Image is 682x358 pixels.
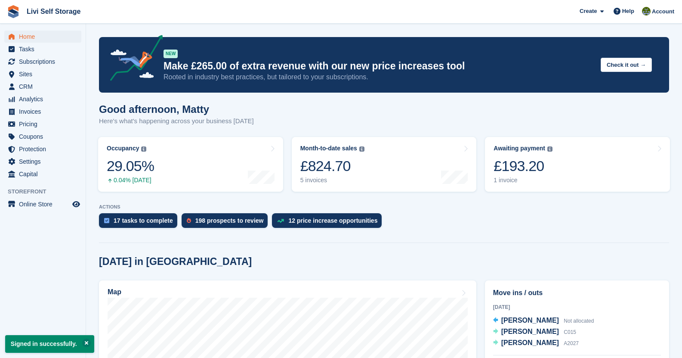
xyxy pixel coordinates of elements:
[99,204,669,210] p: ACTIONS
[4,68,81,80] a: menu
[4,143,81,155] a: menu
[547,146,552,152] img: icon-info-grey-7440780725fd019a000dd9b08b2336e03edf1995a4989e88bcd33f0948082b44.svg
[493,327,576,338] a: [PERSON_NAME] C015
[107,145,139,152] div: Occupancy
[187,218,191,223] img: prospect-51fa495bee0391a8d652442698ab0144808aea92771e9ea1ae160a38d050c398.svg
[19,168,71,180] span: Capital
[19,93,71,105] span: Analytics
[622,7,634,16] span: Help
[4,56,81,68] a: menu
[272,213,386,232] a: 12 price increase opportunities
[19,106,71,118] span: Invoices
[4,43,81,55] a: menu
[19,43,71,55] span: Tasks
[103,35,163,84] img: price-adjustments-announcement-icon-8257ccfd72463d97f412b2fc003d46551f7dbcb40ab6d574587a9cd5c0d94...
[19,143,71,155] span: Protection
[19,198,71,210] span: Online Store
[300,157,364,175] div: £824.70
[182,213,272,232] a: 198 prospects to review
[99,103,254,115] h1: Good afternoon, Matty
[277,219,284,223] img: price_increase_opportunities-93ffe204e8149a01c8c9dc8f82e8f89637d9d84a8eef4429ea346261dce0b2c0.svg
[108,288,121,296] h2: Map
[493,303,661,311] div: [DATE]
[19,56,71,68] span: Subscriptions
[164,60,594,72] p: Make £265.00 of extra revenue with our new price increases tool
[4,93,81,105] a: menu
[71,199,81,209] a: Preview store
[23,4,84,19] a: Livi Self Storage
[493,315,594,327] a: [PERSON_NAME] Not allocated
[359,146,364,152] img: icon-info-grey-7440780725fd019a000dd9b08b2336e03edf1995a4989e88bcd33f0948082b44.svg
[107,177,154,184] div: 0.04% [DATE]
[300,145,357,152] div: Month-to-date sales
[601,58,652,72] button: Check it out →
[19,156,71,168] span: Settings
[564,340,579,346] span: A2027
[99,213,182,232] a: 17 tasks to complete
[107,157,154,175] div: 29.05%
[99,116,254,126] p: Here's what's happening across your business [DATE]
[4,198,81,210] a: menu
[98,137,283,192] a: Occupancy 29.05% 0.04% [DATE]
[4,106,81,118] a: menu
[493,288,661,298] h2: Move ins / outs
[19,118,71,130] span: Pricing
[4,118,81,130] a: menu
[7,5,20,18] img: stora-icon-8386f47178a22dfd0bd8f6a31ec36ba5ce8667c1dd55bd0f319d3a0aa187defe.svg
[494,177,552,184] div: 1 invoice
[642,7,651,16] img: Matty Bulman
[564,318,594,324] span: Not allocated
[4,31,81,43] a: menu
[580,7,597,16] span: Create
[19,131,71,143] span: Coupons
[19,31,71,43] span: Home
[493,338,579,349] a: [PERSON_NAME] A2027
[4,156,81,168] a: menu
[114,217,173,224] div: 17 tasks to complete
[195,217,264,224] div: 198 prospects to review
[494,157,552,175] div: £193.20
[5,335,94,353] p: Signed in successfully.
[164,50,178,58] div: NEW
[4,81,81,93] a: menu
[19,68,71,80] span: Sites
[501,328,559,335] span: [PERSON_NAME]
[288,217,377,224] div: 12 price increase opportunities
[501,317,559,324] span: [PERSON_NAME]
[292,137,477,192] a: Month-to-date sales £824.70 5 invoices
[494,145,545,152] div: Awaiting payment
[652,7,674,16] span: Account
[8,187,86,196] span: Storefront
[99,256,252,268] h2: [DATE] in [GEOGRAPHIC_DATA]
[4,168,81,180] a: menu
[300,177,364,184] div: 5 invoices
[564,329,576,335] span: C015
[104,218,109,223] img: task-75834270c22a3079a89374b754ae025e5fb1db73e45f91037f5363f120a921f8.svg
[141,146,146,152] img: icon-info-grey-7440780725fd019a000dd9b08b2336e03edf1995a4989e88bcd33f0948082b44.svg
[501,339,559,346] span: [PERSON_NAME]
[164,72,594,82] p: Rooted in industry best practices, but tailored to your subscriptions.
[19,81,71,93] span: CRM
[485,137,670,192] a: Awaiting payment £193.20 1 invoice
[4,131,81,143] a: menu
